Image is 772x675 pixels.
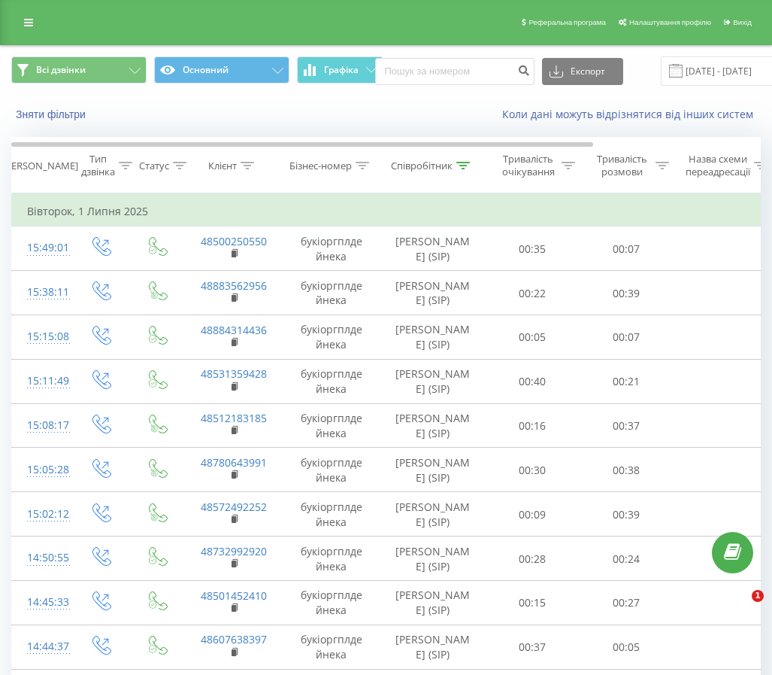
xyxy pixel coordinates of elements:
[519,552,546,566] font: 00:28
[301,544,362,573] font: букіоргплдейнека
[519,507,546,521] font: 00:09
[613,330,640,345] font: 00:07
[613,552,640,566] font: 00:24
[686,152,750,178] font: Назва схеми переадресації
[395,632,470,661] font: [PERSON_NAME] (SIP)
[613,507,640,521] font: 00:39
[519,330,546,345] font: 00:05
[613,640,640,654] font: 00:05
[183,63,229,76] font: Основний
[519,242,546,256] font: 00:35
[542,58,623,85] button: Експорт
[502,107,761,121] a: Коли дані можуть відрізнятися від інших систем
[395,544,470,573] font: [PERSON_NAME] (SIP)
[27,284,69,299] font: 15:38:11
[391,159,453,172] font: Співробітник
[755,591,761,601] font: 1
[139,159,169,172] font: Статус
[571,65,605,78] font: Експорт
[395,411,470,440] font: [PERSON_NAME] (SIP)
[27,329,69,343] font: 15:15:08
[721,590,757,626] iframe: Живий чат у інтеркомі
[81,152,115,178] font: Тип дзвінка
[613,596,640,610] font: 00:27
[201,323,267,337] a: 48884314436
[154,56,289,84] button: Основний
[27,418,69,432] font: 15:08:17
[395,278,470,308] font: [PERSON_NAME] (SIP)
[301,366,362,396] font: букіоргплдейнека
[301,500,362,529] font: букіоргплдейнека
[201,455,267,470] a: 48780643991
[395,588,470,618] font: [PERSON_NAME] (SIP)
[613,418,640,433] font: 00:37
[519,286,546,300] font: 00:22
[629,18,711,26] font: Налаштування профілю
[208,159,237,172] font: Клієнт
[301,234,362,263] font: букіоргплдейнека
[613,242,640,256] font: 00:07
[201,411,267,425] a: 48512183185
[733,18,752,26] font: Вихід
[11,56,147,84] button: Всі дзвінки
[301,278,362,308] font: букіоргплдейнека
[395,366,470,396] font: [PERSON_NAME] (SIP)
[301,632,362,661] font: букіоргплдейнека
[2,159,78,172] font: [PERSON_NAME]
[11,108,93,121] button: Зняти фільтри
[597,152,647,178] font: Тривалість розмови
[201,234,267,248] a: 48500250550
[613,286,640,300] font: 00:39
[289,159,352,172] font: Бізнес-номер
[519,640,546,654] font: 00:37
[395,500,470,529] font: [PERSON_NAME] (SIP)
[201,544,267,558] a: 48732992920
[375,58,534,85] input: Пошук за номером
[395,455,470,485] font: [PERSON_NAME] (SIP)
[519,463,546,477] font: 00:30
[528,18,606,26] font: Реферальна програма
[395,234,470,263] font: [PERSON_NAME] (SIP)
[519,374,546,388] font: 00:40
[27,373,69,388] font: 15:11:49
[16,108,86,120] font: Зняти фільтри
[201,278,267,293] a: 48883562956
[519,418,546,433] font: 00:16
[301,323,362,352] font: букіоргплдейнека
[519,596,546,610] font: 00:15
[27,240,69,254] font: 15:49:01
[395,323,470,352] font: [PERSON_NAME] (SIP)
[27,639,69,653] font: 14:44:37
[324,63,359,76] font: Графіка
[27,594,69,609] font: 14:45:33
[502,152,555,178] font: Тривалість очікування
[301,455,362,485] font: букіоргплдейнека
[27,204,148,218] font: Вівторок, 1 Липня 2025
[36,63,86,76] font: Всі дзвінки
[201,632,267,646] a: 48607638397
[301,588,362,618] font: букіоргплдейнека
[613,374,640,388] font: 00:21
[502,107,753,121] font: Коли дані можуть відрізнятися від інших систем
[27,462,69,476] font: 15:05:28
[297,56,383,84] button: Графіка
[201,366,267,381] a: 48531359428
[201,588,267,603] a: 48501452410
[201,500,267,514] a: 48572492252
[27,550,69,564] font: 14:50:55
[27,506,69,521] font: 15:02:12
[613,463,640,477] font: 00:38
[301,411,362,440] font: букіоргплдейнека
